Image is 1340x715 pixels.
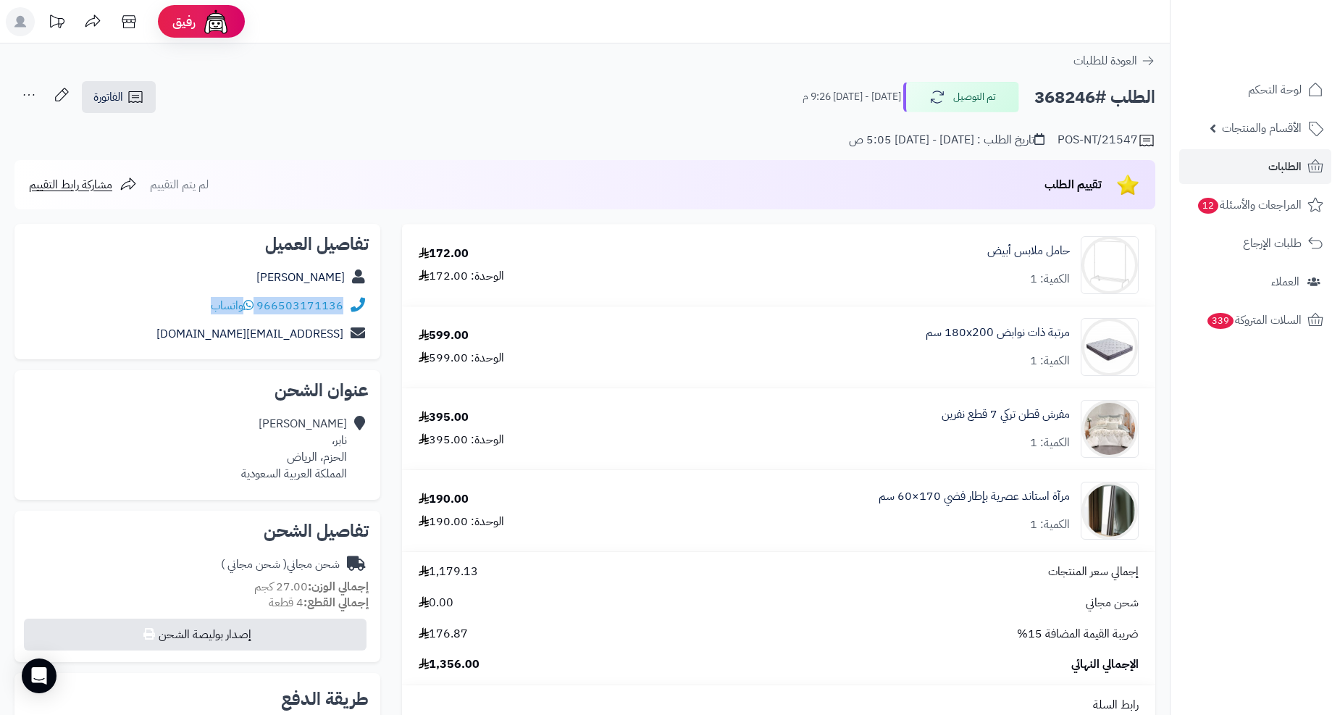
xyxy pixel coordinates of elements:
[29,176,112,193] span: مشاركة رابط التقييم
[1086,595,1139,611] span: شحن مجاني
[1207,313,1234,329] span: 339
[419,246,469,262] div: 172.00
[1081,400,1138,458] img: 1745317213-istanbul%20S21-90x90.jpg
[1197,195,1302,215] span: المراجعات والأسئلة
[1034,83,1155,112] h2: الطلب #368246
[849,132,1044,149] div: تاريخ الطلب : [DATE] - [DATE] 5:05 ص
[419,350,504,367] div: الوحدة: 599.00
[1179,303,1331,338] a: السلات المتروكة339
[419,491,469,508] div: 190.00
[1179,188,1331,222] a: المراجعات والأسئلة12
[1222,118,1302,138] span: الأقسام والمنتجات
[1081,236,1138,294] img: 1667895321-rigga-clothes-rack-white__0710721_pe727742_s5-90x90.png
[1073,52,1137,70] span: العودة للطلبات
[241,416,347,482] div: [PERSON_NAME] نابر، الحزم، الرياض المملكة العربية السعودية
[419,268,504,285] div: الوحدة: 172.00
[1268,156,1302,177] span: الطلبات
[269,594,369,611] small: 4 قطعة
[1179,72,1331,107] a: لوحة التحكم
[308,578,369,595] strong: إجمالي الوزن:
[419,409,469,426] div: 395.00
[1241,39,1326,70] img: logo-2.png
[1179,264,1331,299] a: العملاء
[201,7,230,36] img: ai-face.png
[82,81,156,113] a: الفاتورة
[408,697,1150,714] div: رابط السلة
[29,176,137,193] a: مشاركة رابط التقييم
[1017,626,1139,643] span: ضريبة القيمة المضافة 15%
[803,90,901,104] small: [DATE] - [DATE] 9:26 م
[1179,149,1331,184] a: الطلبات
[172,13,196,30] span: رفيق
[1030,517,1070,533] div: الكمية: 1
[93,88,123,106] span: الفاتورة
[1048,564,1139,580] span: إجمالي سعر المنتجات
[1073,52,1155,70] a: العودة للطلبات
[1248,80,1302,100] span: لوحة التحكم
[221,556,340,573] div: شحن مجاني
[221,556,287,573] span: ( شحن مجاني )
[1044,176,1102,193] span: تقييم الطلب
[1206,310,1302,330] span: السلات المتروكة
[1081,318,1138,376] img: 1702708315-RS-09-90x90.jpg
[926,325,1070,341] a: مرتبة ذات نوابض 180x200 سم
[254,578,369,595] small: 27.00 كجم
[419,514,504,530] div: الوحدة: 190.00
[1030,435,1070,451] div: الكمية: 1
[22,658,56,693] div: Open Intercom Messenger
[1030,271,1070,288] div: الكمية: 1
[1058,132,1155,149] div: POS-NT/21547
[150,176,209,193] span: لم يتم التقييم
[1030,353,1070,369] div: الكمية: 1
[256,269,345,286] a: [PERSON_NAME]
[1271,272,1299,292] span: العملاء
[1179,226,1331,261] a: طلبات الإرجاع
[903,82,1019,112] button: تم التوصيل
[156,325,343,343] a: [EMAIL_ADDRESS][DOMAIN_NAME]
[987,243,1070,259] a: حامل ملابس أبيض
[419,564,478,580] span: 1,179.13
[1198,198,1218,214] span: 12
[26,382,369,399] h2: عنوان الشحن
[419,327,469,344] div: 599.00
[1243,233,1302,254] span: طلبات الإرجاع
[879,488,1070,505] a: مرآة استاند عصرية بإطار فضي 170×60 سم
[1081,482,1138,540] img: 1753173086-1-90x90.jpg
[419,656,480,673] span: 1,356.00
[38,7,75,40] a: تحديثات المنصة
[26,522,369,540] h2: تفاصيل الشحن
[942,406,1070,423] a: مفرش قطن تركي 7 قطع نفرين
[26,235,369,253] h2: تفاصيل العميل
[211,297,254,314] a: واتساب
[256,297,343,314] a: 966503171136
[419,626,468,643] span: 176.87
[419,432,504,448] div: الوحدة: 395.00
[281,690,369,708] h2: طريقة الدفع
[24,619,367,651] button: إصدار بوليصة الشحن
[1071,656,1139,673] span: الإجمالي النهائي
[419,595,453,611] span: 0.00
[303,594,369,611] strong: إجمالي القطع:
